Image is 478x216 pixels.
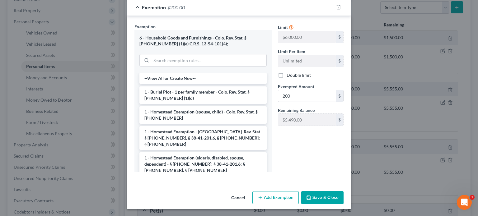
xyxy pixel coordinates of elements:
[278,55,336,67] input: --
[336,114,343,126] div: $
[336,55,343,67] div: $
[278,25,288,30] span: Limit
[139,152,267,176] li: 1 - Homestead Exemption (elderly, disabled, spouse, dependent) - § [PHONE_NUMBER]; § 38-41-201.6;...
[470,195,475,200] span: 1
[139,73,267,84] li: --View All or Create New--
[278,107,315,113] label: Remaining Balance
[278,31,336,43] input: --
[287,72,311,78] label: Double limit
[278,114,336,126] input: --
[278,90,336,102] input: 0.00
[252,191,299,204] button: Add Exemption
[151,54,266,66] input: Search exemption rules...
[142,4,166,10] span: Exemption
[139,86,267,104] li: 1 - Burial Plot - 1 per family member - Colo. Rev. Stat. § [PHONE_NUMBER] (1)(d)
[139,106,267,124] li: 1 - Homestead Exemption (spouse, child) - Colo. Rev. Stat. § [PHONE_NUMBER]
[278,84,314,89] span: Exempted Amount
[278,48,305,55] label: Limit Per Item
[134,24,156,29] span: Exemption
[301,191,344,204] button: Save & Close
[336,31,343,43] div: $
[139,126,267,150] li: 1 - Homestead Exemption - [GEOGRAPHIC_DATA]. Rev. Stat. § [PHONE_NUMBER], § 38-41-201.6, § [PHONE...
[139,35,267,47] div: 6 - Household Goods and Furnishings - Colo. Rev. Stat. § [PHONE_NUMBER] (1)(e) C.R.S. 13-54-101(4);
[336,90,343,102] div: $
[226,192,250,204] button: Cancel
[457,195,472,210] iframe: Intercom live chat
[167,4,185,10] span: $200.00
